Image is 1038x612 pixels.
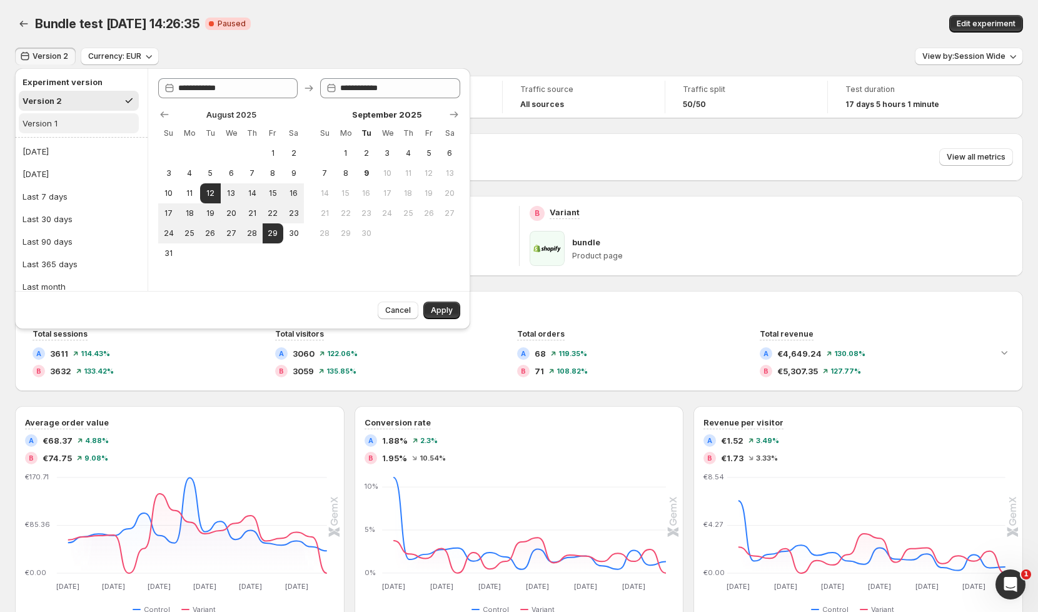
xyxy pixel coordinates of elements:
[845,83,973,111] a: Test duration17 days 5 hours 1 minute
[727,582,750,591] text: [DATE]
[19,91,139,111] button: Version 2
[29,437,34,444] h2: A
[221,183,241,203] button: Wednesday August 13 2025
[43,452,72,464] span: €74.75
[84,367,114,375] span: 133.42 %
[703,416,784,429] h3: Revenue per visitor
[283,183,304,203] button: Saturday August 16 2025
[23,168,49,180] div: [DATE]
[221,223,241,243] button: Wednesday August 27 2025
[23,190,68,203] div: Last 7 days
[777,365,818,377] span: €5,307.35
[834,350,865,357] span: 130.08 %
[445,106,463,123] button: Show next month, October 2025
[263,223,283,243] button: End of range Friday August 29 2025
[382,208,393,218] span: 24
[763,367,768,375] h2: B
[845,99,939,110] span: 17 days 5 hours 1 minute
[156,106,173,123] button: Show previous month, July 2025
[205,168,216,178] span: 5
[430,582,453,591] text: [DATE]
[263,143,283,163] button: Friday August 1 2025
[423,188,434,198] span: 19
[268,128,278,138] span: Fr
[703,520,723,529] text: €4.27
[226,128,236,138] span: We
[440,163,460,183] button: Saturday September 13 2025
[962,582,985,591] text: [DATE]
[23,76,135,88] h2: Experiment version
[398,203,418,223] button: Thursday September 25 2025
[163,188,174,198] span: 10
[361,148,371,158] span: 2
[25,520,50,529] text: €85.36
[445,148,455,158] span: 6
[319,128,330,138] span: Su
[335,123,356,143] th: Monday
[939,148,1013,166] button: View all metrics
[361,188,371,198] span: 16
[50,347,68,360] span: 3611
[200,203,221,223] button: Tuesday August 19 2025
[683,99,706,110] span: 50/50
[557,367,588,375] span: 108.82 %
[398,123,418,143] th: Thursday
[335,203,356,223] button: Monday September 22 2025
[326,367,356,375] span: 135.85 %
[340,168,351,178] span: 8
[179,203,199,223] button: Monday August 18 2025
[205,128,216,138] span: Tu
[263,183,283,203] button: Friday August 15 2025
[19,277,144,297] button: Last month
[335,183,356,203] button: Monday September 15 2025
[521,367,526,375] h2: B
[200,183,221,203] button: Start of range Tuesday August 12 2025
[572,251,1014,261] p: Product page
[241,223,262,243] button: Thursday August 28 2025
[25,416,109,429] h3: Average order value
[184,228,194,238] span: 25
[763,350,768,357] h2: A
[19,113,139,133] button: Version 1
[361,168,371,178] span: 9
[221,163,241,183] button: Wednesday August 6 2025
[478,582,501,591] text: [DATE]
[19,141,144,161] button: [DATE]
[420,454,446,462] span: 10.54 %
[15,48,76,65] button: Version 2
[288,208,299,218] span: 23
[869,582,892,591] text: [DATE]
[19,209,144,229] button: Last 30 days
[382,148,393,158] span: 3
[995,344,1013,361] button: Expand chart
[431,305,453,315] span: Apply
[158,183,179,203] button: Sunday August 10 2025
[246,188,257,198] span: 14
[241,203,262,223] button: Thursday August 21 2025
[25,301,1013,314] h2: Performance over time
[340,128,351,138] span: Mo
[445,188,455,198] span: 20
[36,350,41,357] h2: A
[377,123,398,143] th: Wednesday
[403,148,413,158] span: 4
[403,208,413,218] span: 25
[535,208,540,218] h2: B
[268,188,278,198] span: 15
[403,128,413,138] span: Th
[163,128,174,138] span: Su
[418,123,439,143] th: Friday
[246,168,257,178] span: 7
[356,183,376,203] button: Tuesday September 16 2025
[221,203,241,223] button: Wednesday August 20 2025
[377,183,398,203] button: Wednesday September 17 2025
[226,208,236,218] span: 20
[574,582,597,591] text: [DATE]
[226,228,236,238] span: 27
[361,128,371,138] span: Tu
[241,123,262,143] th: Thursday
[43,434,73,447] span: €68.37
[279,367,284,375] h2: B
[15,15,33,33] button: Back
[915,48,1023,65] button: View by:Session Wide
